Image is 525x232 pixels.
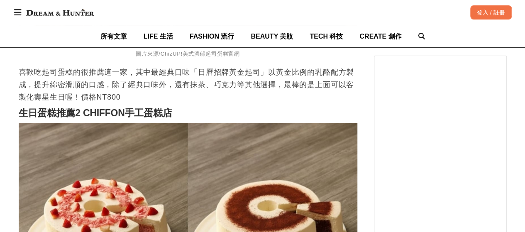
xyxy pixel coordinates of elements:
a: CREATE 創作 [359,25,401,47]
span: LIFE 生活 [144,33,173,40]
span: TECH 科技 [310,33,343,40]
span: 圖片來源/ChizUP!美式濃郁起司蛋糕官網 [136,51,240,57]
a: TECH 科技 [310,25,343,47]
a: 所有文章 [100,25,127,47]
p: 喜歡吃起司蛋糕的很推薦這一家，其中最經典口味「日曆招牌黃金起司」以黃金比例的乳酪配方製成，提升綿密滑順的口感，除了經典口味外，還有抹茶、巧克力等其他選擇，最棒的是上面可以客製化壽星生日喔！價格N... [19,66,357,103]
a: FASHION 流行 [190,25,234,47]
span: CREATE 創作 [359,33,401,40]
span: 所有文章 [100,33,127,40]
span: BEAUTY 美妝 [251,33,293,40]
a: LIFE 生活 [144,25,173,47]
strong: 生日蛋糕推薦2 CHIFFON手工蛋糕店 [19,107,172,118]
div: 登入 / 註冊 [470,5,512,20]
img: Dream & Hunter [22,5,98,20]
a: BEAUTY 美妝 [251,25,293,47]
span: FASHION 流行 [190,33,234,40]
